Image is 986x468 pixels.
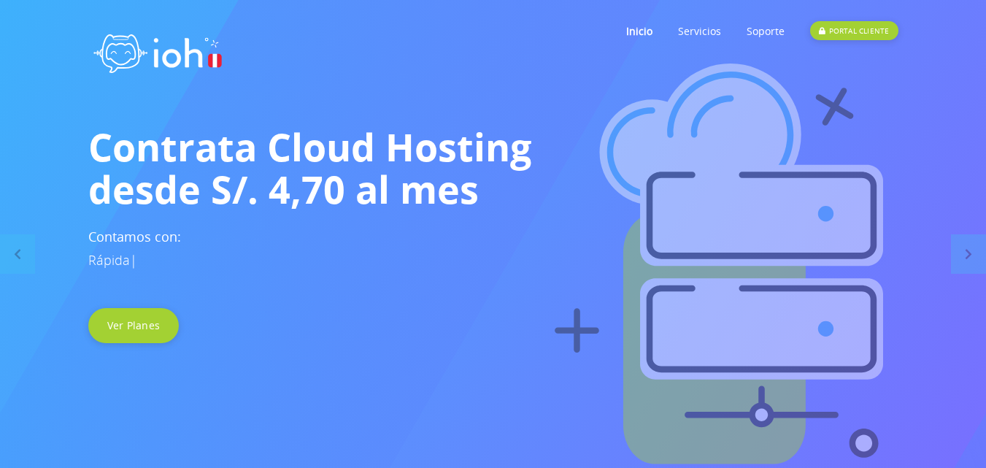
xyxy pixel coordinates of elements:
a: PORTAL CLIENTE [810,2,898,60]
a: Inicio [626,2,652,60]
div: PORTAL CLIENTE [810,21,898,40]
a: Servicios [678,2,721,60]
img: logo ioh [88,18,227,83]
h3: Contamos con: [88,225,898,272]
span: Rápida [88,251,130,269]
a: Ver Planes [88,308,180,343]
span: | [130,251,137,269]
a: Soporte [747,2,785,60]
h1: Contrata Cloud Hosting desde S/. 4,70 al mes [88,126,898,210]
